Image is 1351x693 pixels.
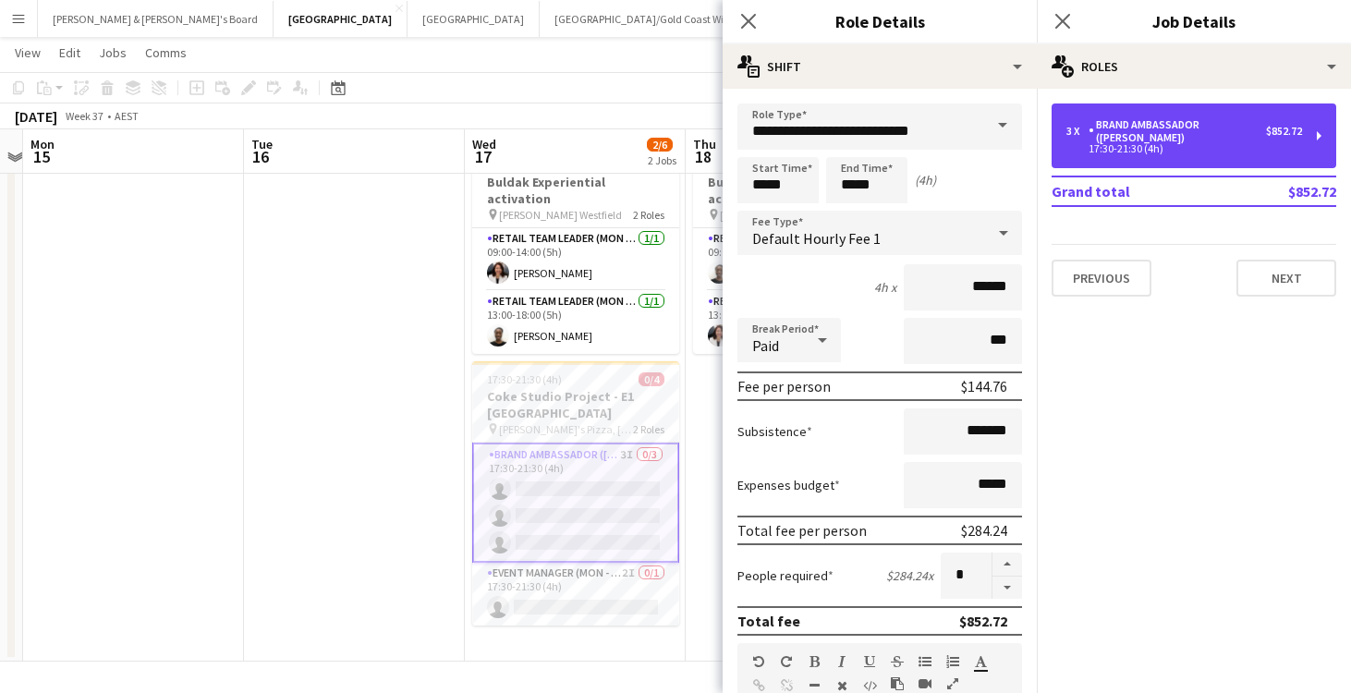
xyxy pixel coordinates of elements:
[647,138,673,152] span: 2/6
[720,208,843,222] span: [PERSON_NAME] Westfield
[874,279,896,296] div: 4h x
[992,553,1022,577] button: Increase
[1037,9,1351,33] h3: Job Details
[693,147,900,354] app-job-card: 09:00-18:00 (9h)2/2Buldak Experiential activation [PERSON_NAME] Westfield2 RolesRETAIL Team Leade...
[752,654,765,669] button: Undo
[723,44,1037,89] div: Shift
[1089,118,1266,144] div: Brand Ambassador ([PERSON_NAME])
[472,228,679,291] app-card-role: RETAIL Team Leader (Mon - Fri)1/109:00-14:00 (5h)[PERSON_NAME]
[472,291,679,354] app-card-role: RETAIL Team Leader (Mon - Fri)1/113:00-18:00 (5h)[PERSON_NAME]
[737,423,812,440] label: Subsistence
[808,654,821,669] button: Bold
[472,174,679,207] h3: Buldak Experiential activation
[891,654,904,669] button: Strikethrough
[919,654,931,669] button: Unordered List
[499,422,633,436] span: [PERSON_NAME]'s Pizza, [GEOGRAPHIC_DATA]
[633,208,664,222] span: 2 Roles
[38,1,274,37] button: [PERSON_NAME] & [PERSON_NAME]'s Board
[1227,176,1336,206] td: $852.72
[251,136,273,152] span: Tue
[886,567,933,584] div: $284.24 x
[961,377,1007,395] div: $144.76
[723,9,1037,33] h3: Role Details
[145,44,187,61] span: Comms
[15,44,41,61] span: View
[61,109,107,123] span: Week 37
[408,1,540,37] button: [GEOGRAPHIC_DATA]
[472,147,679,354] app-job-card: 09:00-18:00 (9h)2/2Buldak Experiential activation [PERSON_NAME] Westfield2 RolesRETAIL Team Leade...
[639,372,664,386] span: 0/4
[737,612,800,630] div: Total fee
[946,676,959,691] button: Fullscreen
[499,208,622,222] span: [PERSON_NAME] Westfield
[7,41,48,65] a: View
[752,229,881,248] span: Default Hourly Fee 1
[249,146,273,167] span: 16
[472,361,679,626] app-job-card: 17:30-21:30 (4h)0/4Coke Studio Project - E1 [GEOGRAPHIC_DATA] [PERSON_NAME]'s Pizza, [GEOGRAPHIC_...
[52,41,88,65] a: Edit
[472,136,496,152] span: Wed
[28,146,55,167] span: 15
[1236,260,1336,297] button: Next
[472,563,679,626] app-card-role: Event Manager (Mon - Fri)2I0/117:30-21:30 (4h)
[1066,125,1089,138] div: 3 x
[30,136,55,152] span: Mon
[737,567,834,584] label: People required
[919,676,931,691] button: Insert video
[835,654,848,669] button: Italic
[540,1,759,37] button: [GEOGRAPHIC_DATA]/Gold Coast Winter
[99,44,127,61] span: Jobs
[1066,144,1302,153] div: 17:30-21:30 (4h)
[1052,176,1227,206] td: Grand total
[961,521,1007,540] div: $284.24
[59,44,80,61] span: Edit
[1052,260,1151,297] button: Previous
[690,146,716,167] span: 18
[992,577,1022,600] button: Decrease
[487,372,562,386] span: 17:30-21:30 (4h)
[737,477,840,493] label: Expenses budget
[693,136,716,152] span: Thu
[693,228,900,291] app-card-role: RETAIL Team Leader (Mon - Fri)1/109:00-14:00 (5h)[PERSON_NAME]
[469,146,496,167] span: 17
[946,654,959,669] button: Ordered List
[91,41,134,65] a: Jobs
[974,654,987,669] button: Text Color
[959,612,1007,630] div: $852.72
[138,41,194,65] a: Comms
[648,153,676,167] div: 2 Jobs
[15,107,57,126] div: [DATE]
[808,678,821,693] button: Horizontal Line
[633,422,664,436] span: 2 Roles
[780,654,793,669] button: Redo
[693,174,900,207] h3: Buldak Experiential activation
[1037,44,1351,89] div: Roles
[863,654,876,669] button: Underline
[472,388,679,421] h3: Coke Studio Project - E1 [GEOGRAPHIC_DATA]
[472,443,679,563] app-card-role: Brand Ambassador ([PERSON_NAME])3I0/317:30-21:30 (4h)
[863,678,876,693] button: HTML Code
[891,676,904,691] button: Paste as plain text
[1266,125,1302,138] div: $852.72
[915,172,936,188] div: (4h)
[274,1,408,37] button: [GEOGRAPHIC_DATA]
[693,291,900,354] app-card-role: RETAIL Team Leader (Mon - Fri)1/113:00-18:00 (5h)[PERSON_NAME]
[115,109,139,123] div: AEST
[737,521,867,540] div: Total fee per person
[752,336,779,355] span: Paid
[835,678,848,693] button: Clear Formatting
[737,377,831,395] div: Fee per person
